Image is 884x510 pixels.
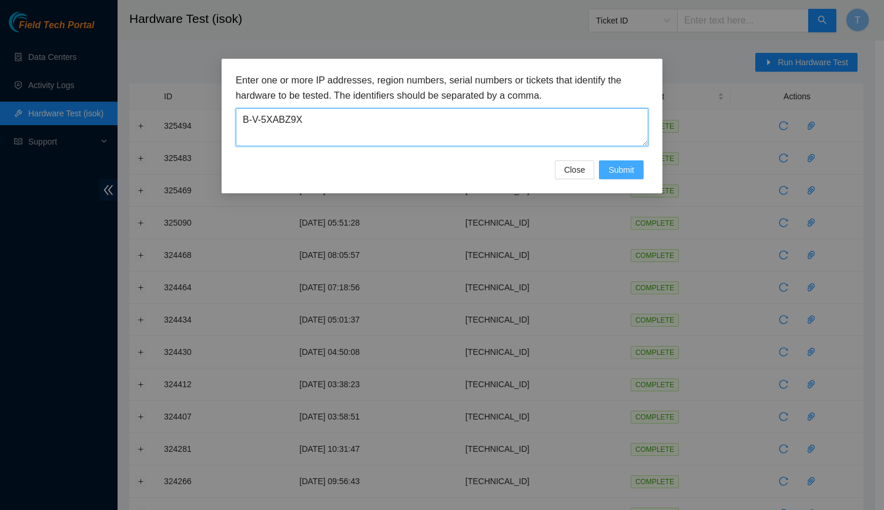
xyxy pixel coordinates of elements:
[236,108,648,146] textarea: B-V-5XABZ9X
[608,163,634,176] span: Submit
[236,73,648,103] h3: Enter one or more IP addresses, region numbers, serial numbers or tickets that identify the hardw...
[599,160,644,179] button: Submit
[555,160,595,179] button: Close
[564,163,585,176] span: Close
